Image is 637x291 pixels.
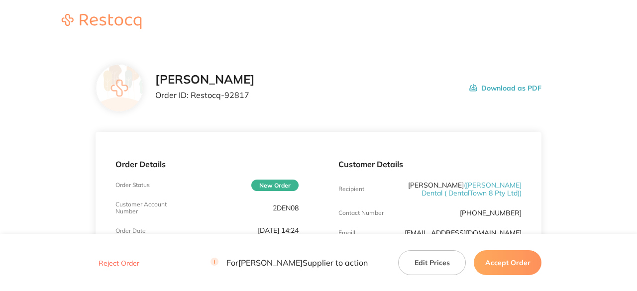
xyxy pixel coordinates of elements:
a: [EMAIL_ADDRESS][DOMAIN_NAME] [405,228,522,237]
p: [DATE] 14:24 [258,226,299,234]
button: Edit Prices [398,250,466,275]
img: Restocq logo [52,14,151,29]
h2: [PERSON_NAME] [155,73,255,87]
p: Emaill [338,229,355,236]
p: Order Details [115,160,299,169]
p: Contact Number [338,209,384,216]
button: Download as PDF [469,73,541,103]
button: Reject Order [96,258,142,267]
p: Order ID: Restocq- 92817 [155,91,255,99]
a: Restocq logo [52,14,151,30]
p: [PHONE_NUMBER] [460,209,522,217]
p: Order Date [115,227,146,234]
span: New Order [251,180,299,191]
p: [PERSON_NAME] [400,181,522,197]
p: Customer Account Number [115,201,177,215]
p: Order Status [115,182,150,189]
span: ( [PERSON_NAME] Dental ( DentalTown 8 Pty Ltd) ) [422,181,522,197]
p: Customer Details [338,160,522,169]
button: Accept Order [474,250,541,275]
p: 2DEN08 [273,204,299,212]
p: Recipient [338,186,364,193]
p: For [PERSON_NAME] Supplier to action [211,258,368,267]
